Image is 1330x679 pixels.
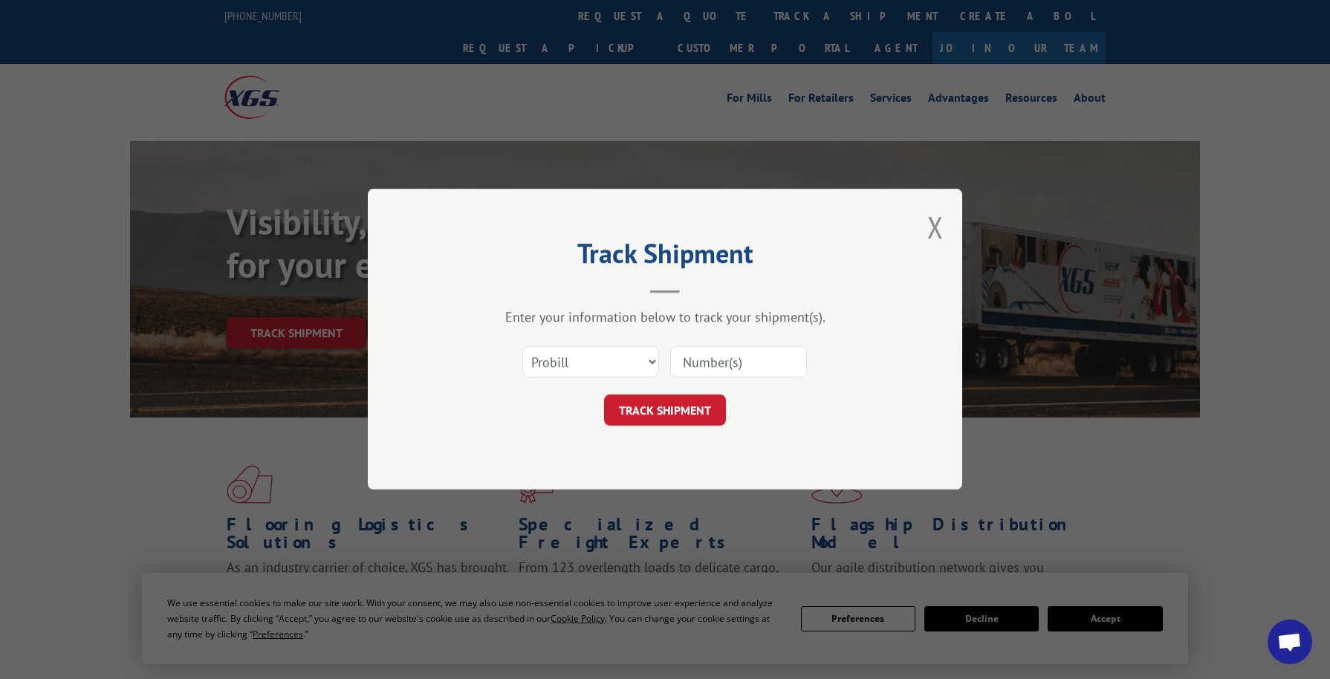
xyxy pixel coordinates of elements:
[1268,620,1312,664] a: Open chat
[670,347,807,378] input: Number(s)
[604,395,726,426] button: TRACK SHIPMENT
[927,207,944,247] button: Close modal
[442,309,888,326] div: Enter your information below to track your shipment(s).
[442,243,888,271] h2: Track Shipment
